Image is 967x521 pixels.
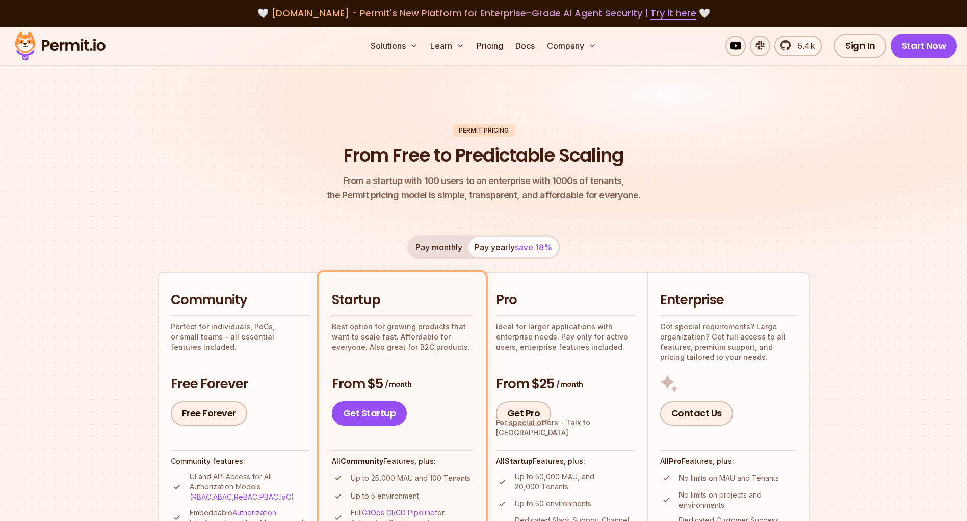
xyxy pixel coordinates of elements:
[332,291,473,309] h2: Startup
[660,456,797,466] h4: All Features, plus:
[556,379,583,389] span: / month
[351,473,471,483] p: Up to 25,000 MAU and 100 Tenants
[341,457,383,465] strong: Community
[171,456,308,466] h4: Community features:
[171,375,308,394] h3: Free Forever
[774,36,822,56] a: 5.4k
[496,375,635,394] h3: From $25
[362,508,435,517] a: GitOps CI/CD Pipeline
[834,34,886,58] a: Sign In
[327,174,641,202] p: the Permit pricing model is simple, transparent, and affordable for everyone.
[669,457,682,465] strong: Pro
[332,322,473,352] p: Best option for growing products that want to scale fast. Affordable for everyone. Also great for...
[171,322,308,352] p: Perfect for individuals, PoCs, or small teams - all essential features included.
[171,291,308,309] h2: Community
[213,492,232,501] a: ABAC
[679,490,797,510] p: No limits on projects and environments
[190,472,308,502] p: UI and API Access for All Authorization Models ( , , , , )
[327,174,641,188] span: From a startup with 100 users to an enterprise with 1000s of tenants,
[679,473,779,483] p: No limits on MAU and Tenants
[496,418,635,438] div: For special offers -
[660,401,733,426] a: Contact Us
[792,40,815,52] span: 5.4k
[271,7,696,19] span: [DOMAIN_NAME] - Permit's New Platform for Enterprise-Grade AI Agent Security |
[367,36,422,56] button: Solutions
[426,36,468,56] button: Learn
[259,492,278,501] a: PBAC
[543,36,600,56] button: Company
[660,322,797,362] p: Got special requirements? Large organization? Get full access to all features, premium support, a...
[515,472,635,492] p: Up to 50,000 MAU, and 20,000 Tenants
[280,492,291,501] a: IaC
[473,36,507,56] a: Pricing
[344,143,623,168] h1: From Free to Predictable Scaling
[332,401,407,426] a: Get Startup
[409,237,468,257] button: Pay monthly
[496,291,635,309] h2: Pro
[24,6,943,20] div: 🤍 🤍
[891,34,957,58] a: Start Now
[332,456,473,466] h4: All Features, plus:
[171,401,247,426] a: Free Forever
[496,456,635,466] h4: All Features, plus:
[332,375,473,394] h3: From $5
[10,29,110,63] img: Permit logo
[351,491,419,501] p: Up to 5 environment
[234,492,257,501] a: ReBAC
[511,36,539,56] a: Docs
[385,379,411,389] span: / month
[496,322,635,352] p: Ideal for larger applications with enterprise needs. Pay only for active users, enterprise featur...
[650,7,696,20] a: Try it here
[660,291,797,309] h2: Enterprise
[515,499,591,509] p: Up to 50 environments
[192,492,211,501] a: RBAC
[505,457,533,465] strong: Startup
[496,401,552,426] a: Get Pro
[453,124,515,137] div: Permit Pricing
